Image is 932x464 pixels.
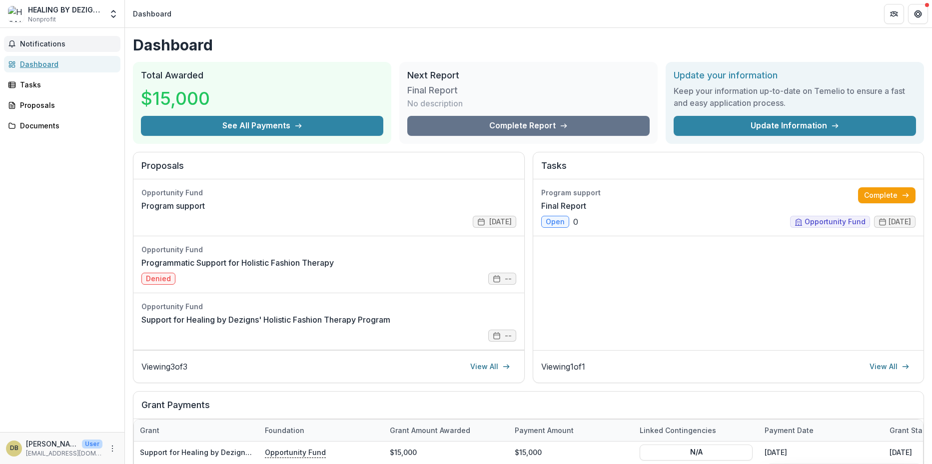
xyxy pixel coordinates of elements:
div: Payment Amount [509,420,634,441]
a: Support for Healing by Dezigns' Holistic Fashion Therapy Program [140,448,372,457]
div: Linked Contingencies [634,420,759,441]
div: Documents [20,120,112,131]
img: HEALING BY DEZIGNS [8,6,24,22]
div: $15,000 [509,442,634,463]
a: View All [464,359,516,375]
div: DR. AMEELA BOYD [10,445,18,452]
h1: Dashboard [133,36,924,54]
div: Foundation [259,420,384,441]
div: Foundation [259,425,310,436]
a: Dashboard [4,56,120,72]
a: Complete Report [407,116,650,136]
h2: Next Report [407,70,650,81]
button: Partners [884,4,904,24]
div: Payment date [759,420,884,441]
h3: Keep your information up-to-date on Temelio to ensure a fast and easy application process. [674,85,916,109]
p: User [82,440,102,449]
button: N/A [640,444,753,460]
div: $15,000 [384,442,509,463]
a: Programmatic Support for Holistic Fashion Therapy [141,257,334,269]
a: View All [864,359,916,375]
button: Open entity switcher [106,4,120,24]
h2: Grant Payments [141,400,916,419]
div: Grant [134,425,165,436]
div: Grant [134,420,259,441]
a: Program support [141,200,205,212]
div: [DATE] [759,442,884,463]
a: Update Information [674,116,916,136]
h3: $15,000 [141,85,216,112]
p: [EMAIL_ADDRESS][DOMAIN_NAME] [26,449,102,458]
div: Linked Contingencies [634,425,722,436]
div: Grant amount awarded [384,425,476,436]
span: Nonprofit [28,15,56,24]
p: Viewing 1 of 1 [541,361,585,373]
div: Dashboard [20,59,112,69]
p: Opportunity Fund [265,447,326,458]
a: Final Report [541,200,586,212]
a: Support for Healing by Dezigns' Holistic Fashion Therapy Program [141,314,390,326]
p: No description [407,97,463,109]
a: Documents [4,117,120,134]
div: Grant amount awarded [384,420,509,441]
div: Payment Amount [509,425,580,436]
button: See All Payments [141,116,383,136]
div: HEALING BY DEZIGNS [28,4,102,15]
h2: Update your information [674,70,916,81]
p: Viewing 3 of 3 [141,361,187,373]
a: Proposals [4,97,120,113]
a: Complete [858,187,916,203]
a: Tasks [4,76,120,93]
div: Payment date [759,425,820,436]
h3: Final Report [407,85,482,96]
div: Dashboard [133,8,171,19]
h2: Tasks [541,160,916,179]
p: [PERSON_NAME] [26,439,78,449]
nav: breadcrumb [129,6,175,21]
button: Get Help [908,4,928,24]
h2: Total Awarded [141,70,383,81]
h2: Proposals [141,160,516,179]
button: More [106,443,118,455]
div: Tasks [20,79,112,90]
button: Notifications [4,36,120,52]
span: Notifications [20,40,116,48]
div: Proposals [20,100,112,110]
